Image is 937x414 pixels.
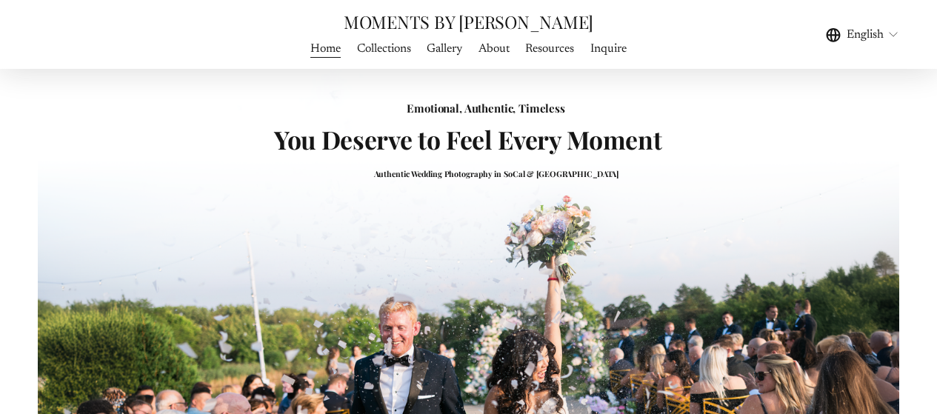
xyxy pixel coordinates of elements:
[357,39,411,59] a: Collections
[310,39,341,59] a: Home
[407,101,565,116] strong: Emotional, Authentic, Timeless
[847,26,884,44] span: English
[344,10,593,33] a: MOMENTS BY [PERSON_NAME]
[478,39,510,59] a: About
[525,39,574,59] a: Resources
[590,39,627,59] a: Inquire
[427,40,462,58] span: Gallery
[826,24,900,44] div: language picker
[274,122,661,156] strong: You Deserve to Feel Every Moment
[427,39,462,59] a: folder dropdown
[374,168,619,179] strong: Authentic Wedding Photography in SoCal & [GEOGRAPHIC_DATA]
